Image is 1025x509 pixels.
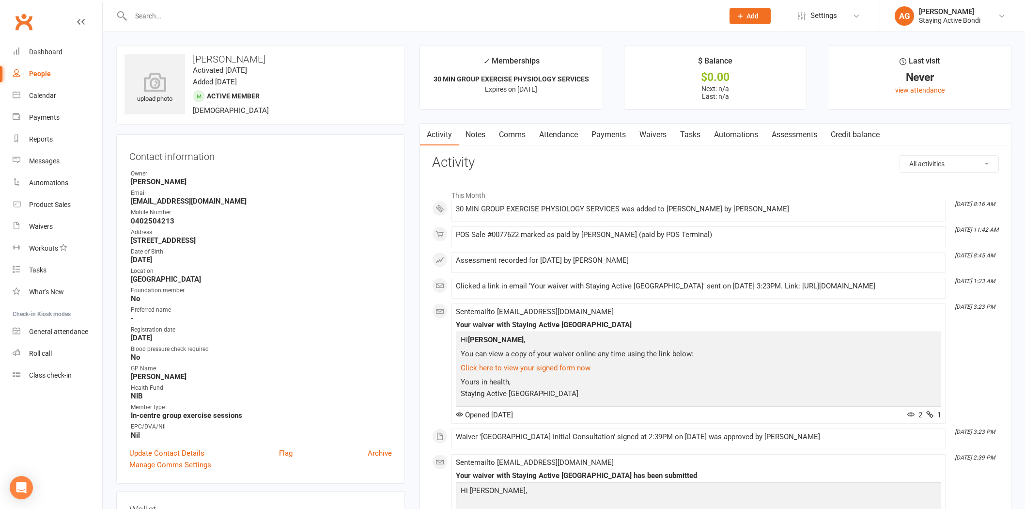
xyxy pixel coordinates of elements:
strong: 0402504213 [131,217,392,225]
div: Messages [29,157,60,165]
strong: - [131,314,392,323]
div: Memberships [483,55,540,73]
div: Member type [131,403,392,412]
a: Product Sales [13,194,102,216]
div: Class check-in [29,371,72,379]
i: [DATE] 3:23 PM [955,303,995,310]
a: Workouts [13,238,102,259]
div: Email [131,189,392,198]
div: Blood pressure check required [131,345,392,354]
div: Reports [29,135,53,143]
div: Waivers [29,223,53,230]
button: Add [730,8,771,24]
div: Last visit [900,55,940,72]
span: 1 [926,411,941,419]
div: [PERSON_NAME] [919,7,980,16]
div: GP Name [131,364,392,373]
h3: Activity [432,155,999,170]
a: Messages [13,150,102,172]
div: What's New [29,288,64,296]
div: 30 MIN GROUP EXERCISE PHYSIOLOGY SERVICES was added to [PERSON_NAME] by [PERSON_NAME] [456,205,941,213]
a: What's New [13,281,102,303]
a: Comms [492,124,532,146]
p: Hi [PERSON_NAME], [458,485,939,499]
div: Preferred name [131,305,392,315]
p: Hi , [458,334,939,348]
time: Added [DATE] [193,78,237,86]
a: Activity [420,124,459,146]
div: AG [895,6,914,26]
span: Add [746,12,759,20]
span: Opened [DATE] [456,411,513,419]
p: You can view a copy of your waiver online any time using the link below: [458,348,939,362]
strong: [GEOGRAPHIC_DATA] [131,275,392,284]
a: Archive [368,447,392,459]
div: $ Balance [698,55,732,72]
div: Location [131,267,392,276]
strong: [STREET_ADDRESS] [131,236,392,245]
div: Foundation member [131,286,392,295]
div: Owner [131,169,392,178]
div: Payments [29,113,60,121]
div: Calendar [29,92,56,99]
strong: [EMAIL_ADDRESS][DOMAIN_NAME] [131,197,392,206]
a: Payments [585,124,633,146]
a: Tasks [673,124,707,146]
a: Manage Comms Settings [129,459,211,471]
span: Sent email to [EMAIL_ADDRESS][DOMAIN_NAME] [456,458,614,467]
a: Attendance [532,124,585,146]
a: Click here to view your signed form now [461,364,590,372]
div: Health Fund [131,383,392,393]
i: [DATE] 1:23 AM [955,278,995,285]
div: People [29,70,51,78]
a: view attendance [895,86,945,94]
i: ✓ [483,57,489,66]
i: [DATE] 8:45 AM [955,252,995,259]
strong: [DATE] [131,255,392,264]
strong: [DATE] [131,334,392,342]
strong: No [131,294,392,303]
a: Credit balance [824,124,886,146]
strong: [PERSON_NAME] [468,335,524,344]
div: Automations [29,179,68,187]
div: EPC/DVA/Nil [131,422,392,431]
h3: [PERSON_NAME] [124,54,397,64]
div: Assessment recorded for [DATE] by [PERSON_NAME] [456,256,941,265]
span: Active member [207,92,260,100]
div: Roll call [29,350,52,357]
div: Registration date [131,325,392,334]
div: Clicked a link in email 'Your waiver with Staying Active [GEOGRAPHIC_DATA]' sent on [DATE] 3:23PM... [456,282,941,290]
div: $0.00 [633,72,798,82]
span: Expires on [DATE] [485,85,537,93]
time: Activated [DATE] [193,66,247,75]
span: Settings [810,5,837,27]
div: Your waiver with Staying Active [GEOGRAPHIC_DATA] has been submitted [456,472,941,480]
div: Product Sales [29,201,71,208]
i: [DATE] 8:16 AM [955,201,995,207]
a: Flag [279,447,293,459]
div: POS Sale #0077622 marked as paid by [PERSON_NAME] (paid by POS Terminal) [456,231,941,239]
a: People [13,63,102,85]
li: This Month [432,185,999,201]
a: Tasks [13,259,102,281]
div: Your waiver with Staying Active [GEOGRAPHIC_DATA] [456,321,941,329]
div: General attendance [29,328,88,335]
div: Address [131,228,392,237]
a: General attendance kiosk mode [13,321,102,343]
a: Waivers [13,216,102,238]
div: Waiver '[GEOGRAPHIC_DATA] Initial Consultation' signed at 2:39PM on [DATE] was approved by [PERSO... [456,433,941,441]
input: Search... [128,9,717,23]
strong: [PERSON_NAME] [131,372,392,381]
div: Date of Birth [131,247,392,256]
span: 2 [907,411,922,419]
h3: Contact information [129,147,392,162]
i: [DATE] 2:39 PM [955,454,995,461]
a: Update Contact Details [129,447,204,459]
i: [DATE] 3:23 PM [955,429,995,435]
a: Automations [707,124,765,146]
div: Open Intercom Messenger [10,476,33,499]
a: Clubworx [12,10,36,34]
strong: In-centre group exercise sessions [131,411,392,420]
a: Automations [13,172,102,194]
div: Never [837,72,1002,82]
